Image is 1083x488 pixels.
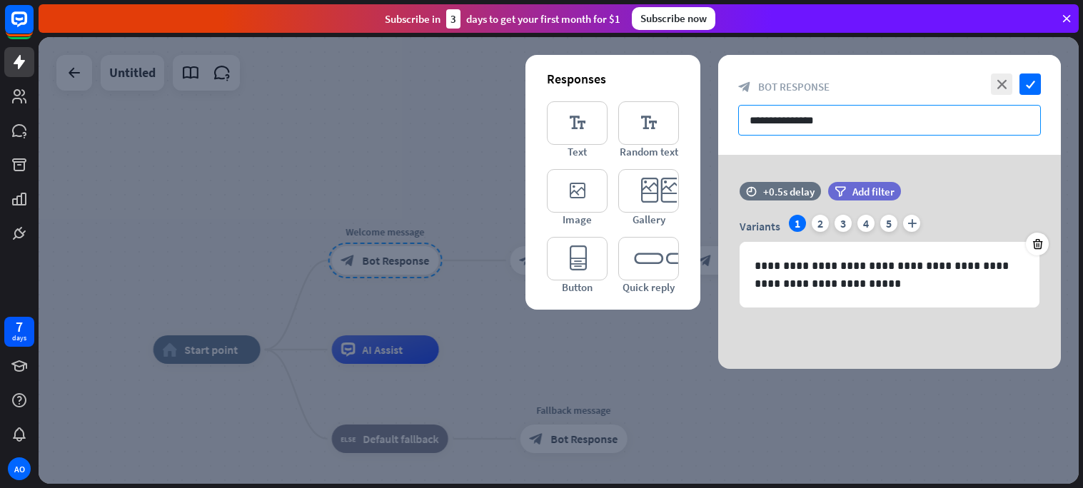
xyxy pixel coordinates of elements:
div: +0.5s delay [763,185,815,198]
a: 7 days [4,317,34,347]
div: AO [8,457,31,480]
i: close [991,73,1012,95]
div: Subscribe now [632,7,715,30]
i: time [746,186,757,196]
div: 3 [446,9,460,29]
i: block_bot_response [738,81,751,93]
div: 7 [16,320,23,333]
div: 4 [857,215,875,232]
span: Add filter [852,185,895,198]
div: 1 [789,215,806,232]
i: plus [903,215,920,232]
div: 3 [835,215,852,232]
div: 5 [880,215,897,232]
i: filter [835,186,846,197]
div: Subscribe in days to get your first month for $1 [385,9,620,29]
i: check [1019,73,1041,95]
span: Variants [740,219,780,233]
div: 2 [812,215,829,232]
div: days [12,333,26,343]
span: Bot Response [758,80,830,93]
